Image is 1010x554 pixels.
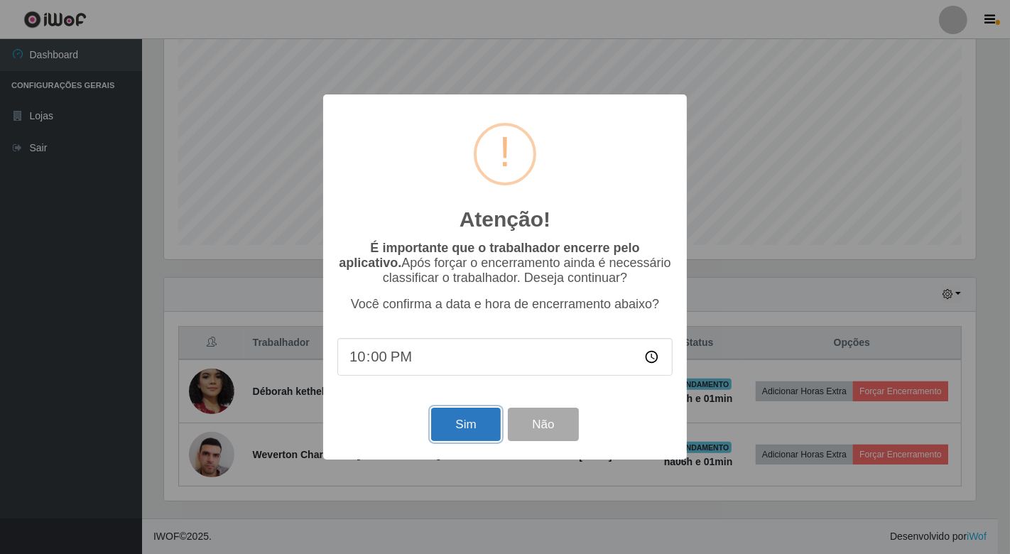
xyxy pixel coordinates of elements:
[339,241,639,270] b: É importante que o trabalhador encerre pelo aplicativo.
[508,408,578,441] button: Não
[337,297,673,312] p: Você confirma a data e hora de encerramento abaixo?
[337,241,673,286] p: Após forçar o encerramento ainda é necessário classificar o trabalhador. Deseja continuar?
[460,207,550,232] h2: Atenção!
[431,408,500,441] button: Sim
